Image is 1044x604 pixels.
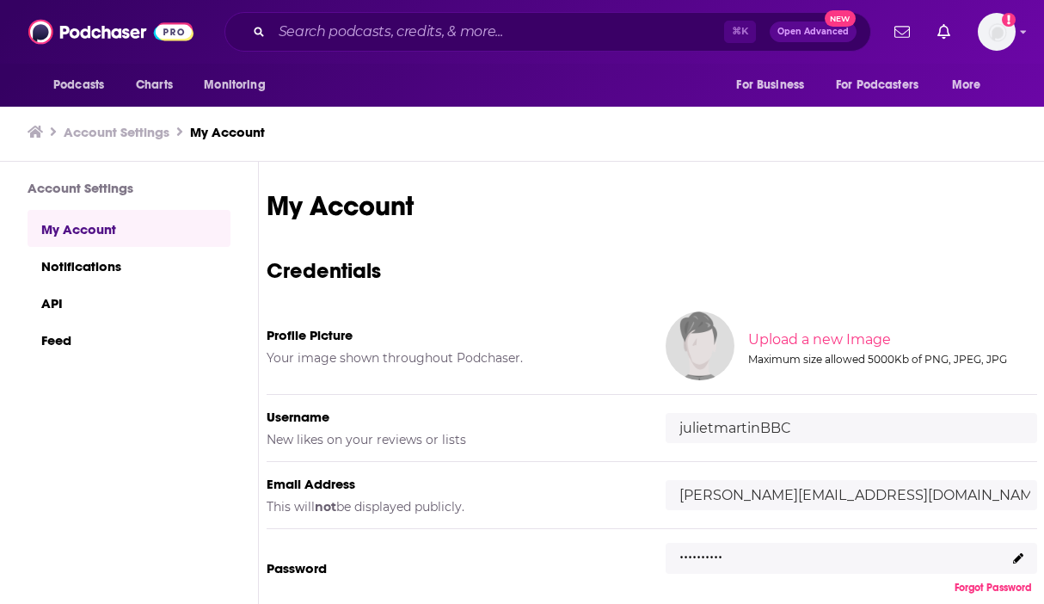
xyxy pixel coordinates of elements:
[666,480,1037,510] input: email
[978,13,1016,51] button: Show profile menu
[666,413,1037,443] input: username
[64,124,169,140] a: Account Settings
[887,17,917,46] a: Show notifications dropdown
[770,22,857,42] button: Open AdvancedNew
[724,21,756,43] span: ⌘ K
[267,257,1037,284] h3: Credentials
[930,17,957,46] a: Show notifications dropdown
[666,311,734,380] img: Your profile image
[1002,13,1016,27] svg: Add a profile image
[267,189,1037,223] h1: My Account
[136,73,173,97] span: Charts
[952,73,981,97] span: More
[978,13,1016,51] span: Logged in as julietmartinBBC
[224,12,871,52] div: Search podcasts, credits, & more...
[267,432,638,447] h5: New likes on your reviews or lists
[267,409,638,425] h5: Username
[267,350,638,366] h5: Your image shown throughout Podchaser.
[267,327,638,343] h5: Profile Picture
[192,69,287,102] button: open menu
[748,353,1034,366] div: Maximum size allowed 5000Kb of PNG, JPEG, JPG
[28,180,230,196] h3: Account Settings
[736,73,804,97] span: For Business
[28,210,230,247] a: My Account
[267,499,638,515] h5: This will be displayed publicly.
[267,476,638,492] h5: Email Address
[724,69,826,102] button: open menu
[125,69,183,102] a: Charts
[53,73,104,97] span: Podcasts
[204,73,265,97] span: Monitoring
[825,10,856,27] span: New
[836,73,918,97] span: For Podcasters
[825,69,943,102] button: open menu
[777,28,849,36] span: Open Advanced
[272,18,724,46] input: Search podcasts, credits, & more...
[940,69,1003,102] button: open menu
[679,539,722,564] p: ..........
[978,13,1016,51] img: User Profile
[28,15,193,48] img: Podchaser - Follow, Share and Rate Podcasts
[41,69,126,102] button: open menu
[315,499,336,515] b: not
[28,284,230,321] a: API
[190,124,265,140] a: My Account
[267,560,638,576] h5: Password
[28,247,230,284] a: Notifications
[949,581,1037,595] button: Forgot Password
[28,321,230,358] a: Feed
